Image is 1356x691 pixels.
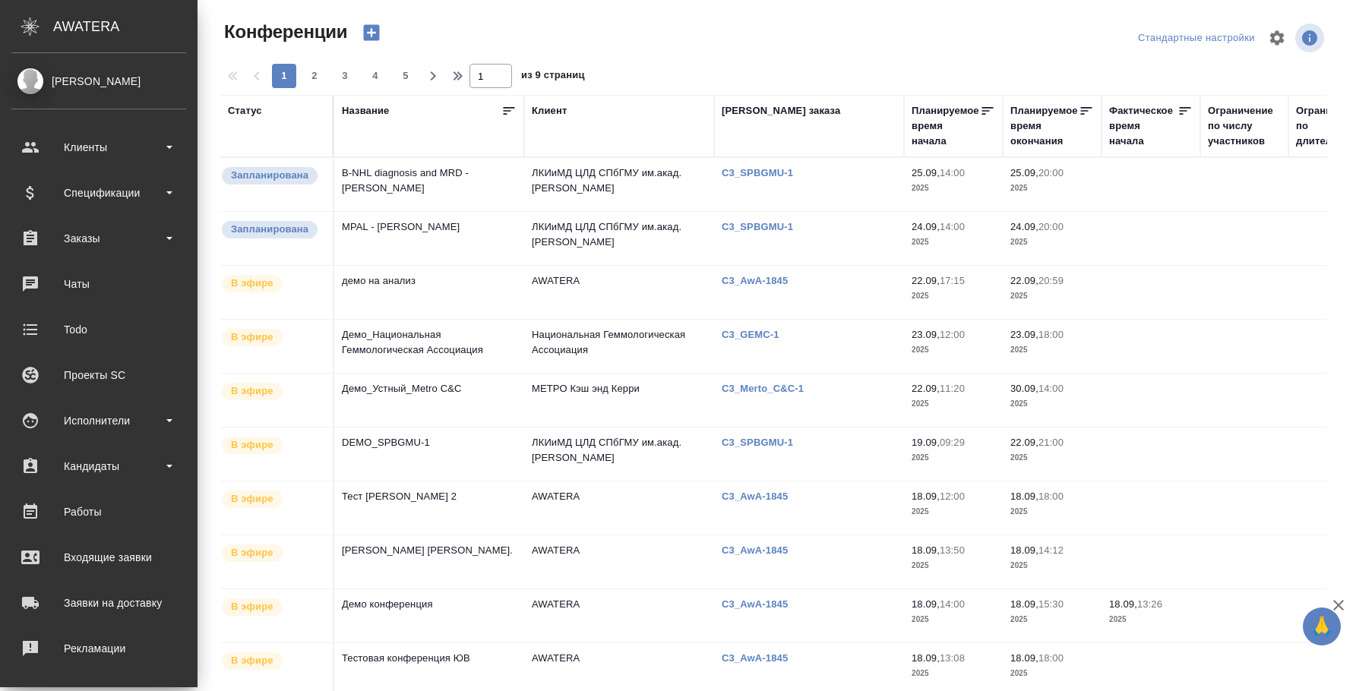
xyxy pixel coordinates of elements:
[334,481,524,535] td: Тест [PERSON_NAME] 2
[912,491,940,502] p: 18.09,
[231,330,273,345] p: В эфире
[231,276,273,291] p: В эфире
[353,20,390,46] button: Создать
[11,500,186,523] div: Работы
[1010,275,1038,286] p: 22.09,
[912,652,940,664] p: 18.09,
[912,103,980,149] div: Планируемое время начала
[334,320,524,373] td: Демо_Национальная Геммологическая Ассоциация
[912,181,995,196] p: 2025
[334,158,524,211] td: В-NHL diagnosis and MRD - [PERSON_NAME]
[11,318,186,341] div: Todo
[11,455,186,478] div: Кандидаты
[912,289,995,304] p: 2025
[722,491,799,502] a: C3_AwA-1845
[11,227,186,250] div: Заказы
[231,599,273,614] p: В эфире
[912,612,995,627] p: 2025
[231,437,273,453] p: В эфире
[722,544,799,556] p: C3_AwA-1845
[302,64,327,88] button: 2
[1259,20,1295,56] span: Настроить таблицу
[363,68,387,84] span: 4
[4,629,194,667] a: Рекламации
[53,11,198,42] div: AWATERA
[524,428,714,481] td: ЛКИиМД ЦЛД СПбГМУ им.акад. [PERSON_NAME]
[1295,24,1327,52] span: Посмотреть информацию
[334,212,524,265] td: MPAL - [PERSON_NAME]
[1010,652,1038,664] p: 18.09,
[1010,235,1094,250] p: 2025
[1038,652,1064,664] p: 18:00
[722,275,799,286] a: C3_AwA-1845
[1010,491,1038,502] p: 18.09,
[940,329,965,340] p: 12:00
[394,64,418,88] button: 5
[1137,598,1162,610] p: 13:26
[1010,598,1038,610] p: 18.09,
[1010,666,1094,681] p: 2025
[333,68,357,84] span: 3
[394,68,418,84] span: 5
[940,598,965,610] p: 14:00
[1010,167,1038,178] p: 25.09,
[940,652,965,664] p: 13:08
[912,504,995,519] p: 2025
[334,266,524,319] td: демо на анализ
[722,383,815,394] a: C3_Merto_C&C-1
[912,450,995,465] p: 2025
[4,265,194,303] a: Чаты
[1010,289,1094,304] p: 2025
[11,273,186,295] div: Чаты
[231,491,273,506] p: В эфире
[912,396,995,412] p: 2025
[521,66,585,88] span: из 9 страниц
[524,320,714,373] td: Национальная Геммологическая Ассоциация
[1010,396,1094,412] p: 2025
[1010,437,1038,448] p: 22.09,
[1010,558,1094,573] p: 2025
[912,383,940,394] p: 22.09,
[524,266,714,319] td: AWATERA
[231,653,273,668] p: В эфире
[722,103,840,118] div: [PERSON_NAME] заказа
[11,592,186,614] div: Заявки на доставку
[722,167,804,178] a: C3_SPBGMU-1
[722,598,799,610] a: C3_AwA-1845
[4,584,194,622] a: Заявки на доставку
[912,221,940,232] p: 24.09,
[220,20,347,44] span: Конференции
[524,374,714,427] td: МЕТРО Кэш энд Керри
[1309,611,1335,642] span: 🙏
[228,103,262,118] div: Статус
[1208,103,1281,149] div: Ограничение по числу участников
[334,535,524,588] td: [PERSON_NAME] [PERSON_NAME].
[1010,329,1038,340] p: 23.09,
[722,329,791,340] p: C3_GEMC-1
[1010,544,1038,556] p: 18.09,
[1038,437,1064,448] p: 21:00
[11,136,186,159] div: Клиенты
[722,652,799,664] a: C3_AwA-1845
[524,589,714,642] td: AWATERA
[1010,342,1094,358] p: 2025
[342,103,389,118] div: Название
[11,409,186,432] div: Исполнители
[912,598,940,610] p: 18.09,
[1134,27,1259,50] div: split button
[1109,612,1193,627] p: 2025
[363,64,387,88] button: 4
[940,544,965,556] p: 13:50
[1038,491,1064,502] p: 18:00
[1038,598,1064,610] p: 15:30
[912,167,940,178] p: 25.09,
[1303,607,1341,645] button: 🙏
[912,544,940,556] p: 18.09,
[1010,181,1094,196] p: 2025
[912,437,940,448] p: 19.09,
[722,437,804,448] p: C3_SPBGMU-1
